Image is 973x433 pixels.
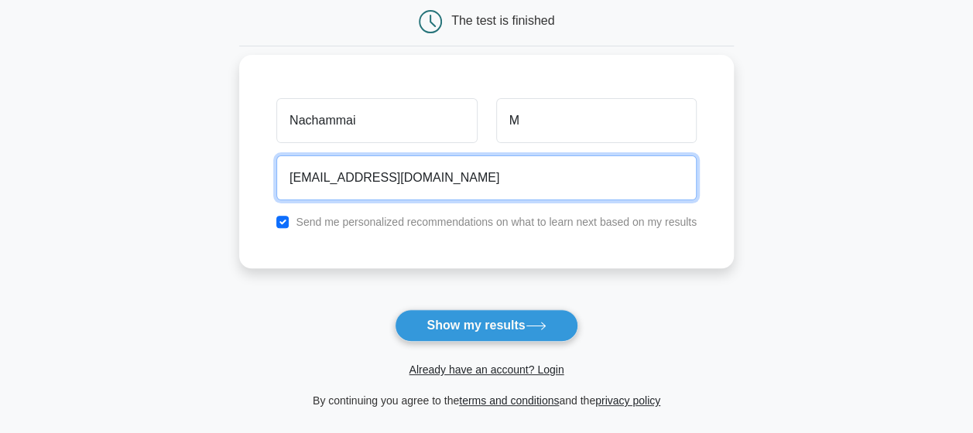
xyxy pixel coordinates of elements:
div: By continuing you agree to the and the [230,391,743,410]
button: Show my results [395,309,577,342]
div: The test is finished [451,14,554,27]
label: Send me personalized recommendations on what to learn next based on my results [296,216,697,228]
a: terms and conditions [459,394,559,407]
input: Last name [496,98,697,143]
a: privacy policy [595,394,660,407]
a: Already have an account? Login [409,363,564,376]
input: Email [276,155,697,200]
input: First name [276,98,477,143]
